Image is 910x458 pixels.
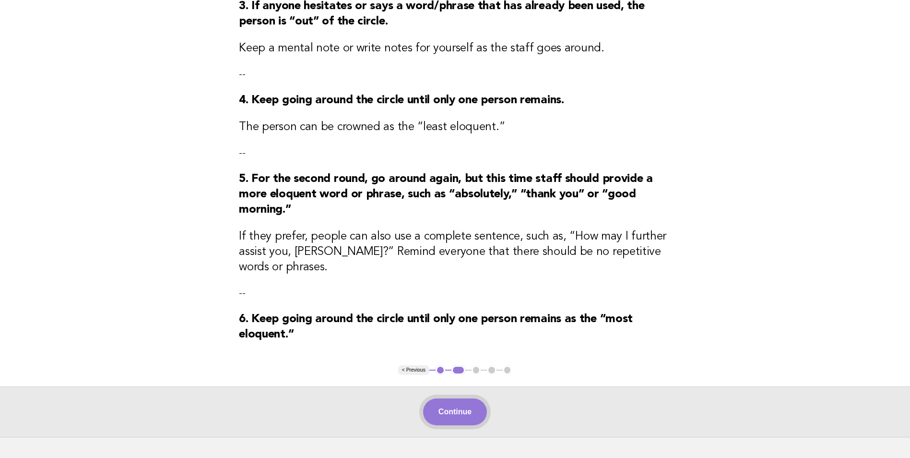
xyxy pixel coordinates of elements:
strong: 6. Keep going around the circle until only one person remains as the “most eloquent.” [239,313,633,340]
p: -- [239,287,671,300]
strong: 5. For the second round, go around again, but this time staff should provide a more eloquent word... [239,173,653,216]
p: -- [239,68,671,81]
h3: If they prefer, people can also use a complete sentence, such as, “How may I further assist you, ... [239,229,671,275]
h3: The person can be crowned as the “least eloquent.” [239,120,671,135]
strong: 3. If anyone hesitates or says a word/phrase that has already been used, the person is “out” of t... [239,0,644,27]
button: < Previous [398,365,429,375]
button: 1 [436,365,445,375]
button: Continue [423,398,487,425]
h3: Keep a mental note or write notes for yourself as the staff goes around. [239,41,671,56]
strong: 4. Keep going around the circle until only one person remains. [239,95,564,106]
button: 2 [451,365,465,375]
p: -- [239,146,671,160]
